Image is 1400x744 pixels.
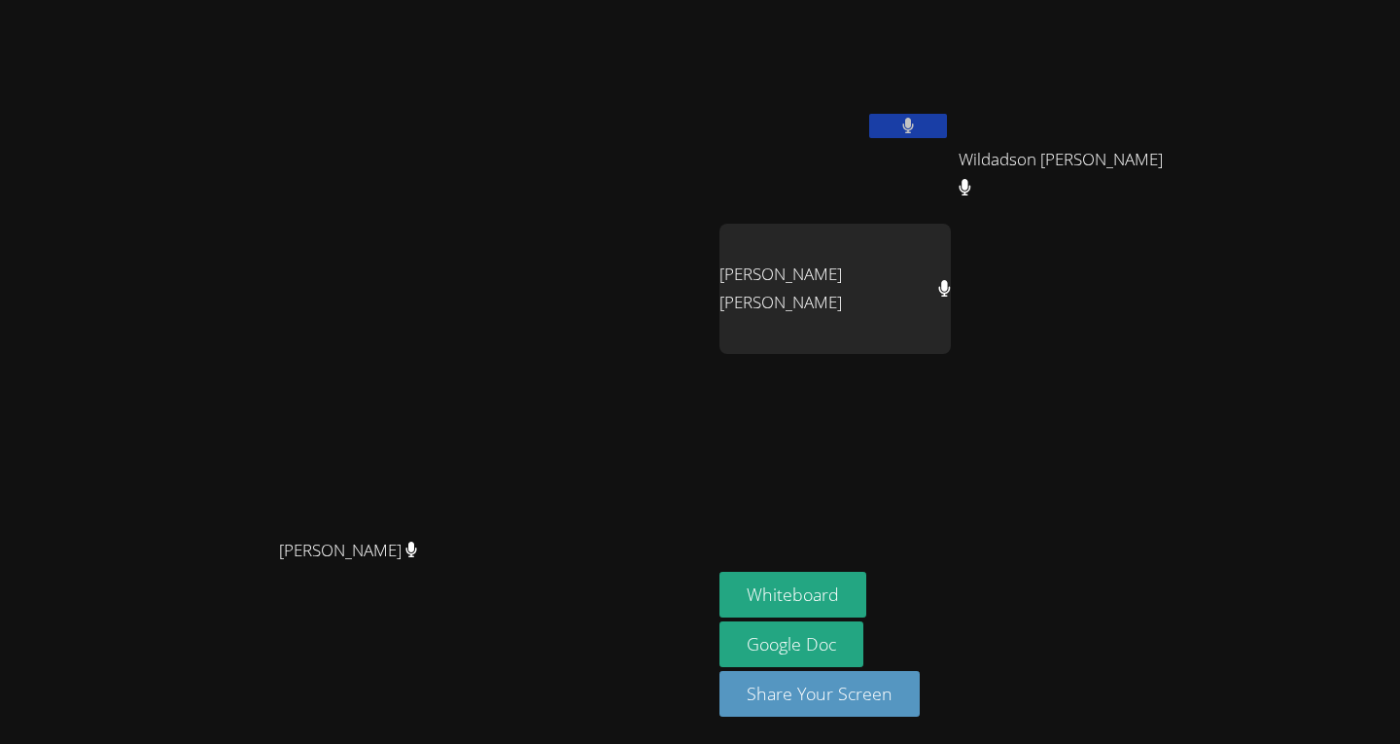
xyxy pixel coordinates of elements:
[719,671,920,717] button: Share Your Screen
[719,621,863,667] a: Google Doc
[279,537,418,565] span: [PERSON_NAME]
[959,146,1174,202] span: Wildadson [PERSON_NAME]
[719,224,951,354] div: [PERSON_NAME] [PERSON_NAME]
[719,572,866,618] button: Whiteboard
